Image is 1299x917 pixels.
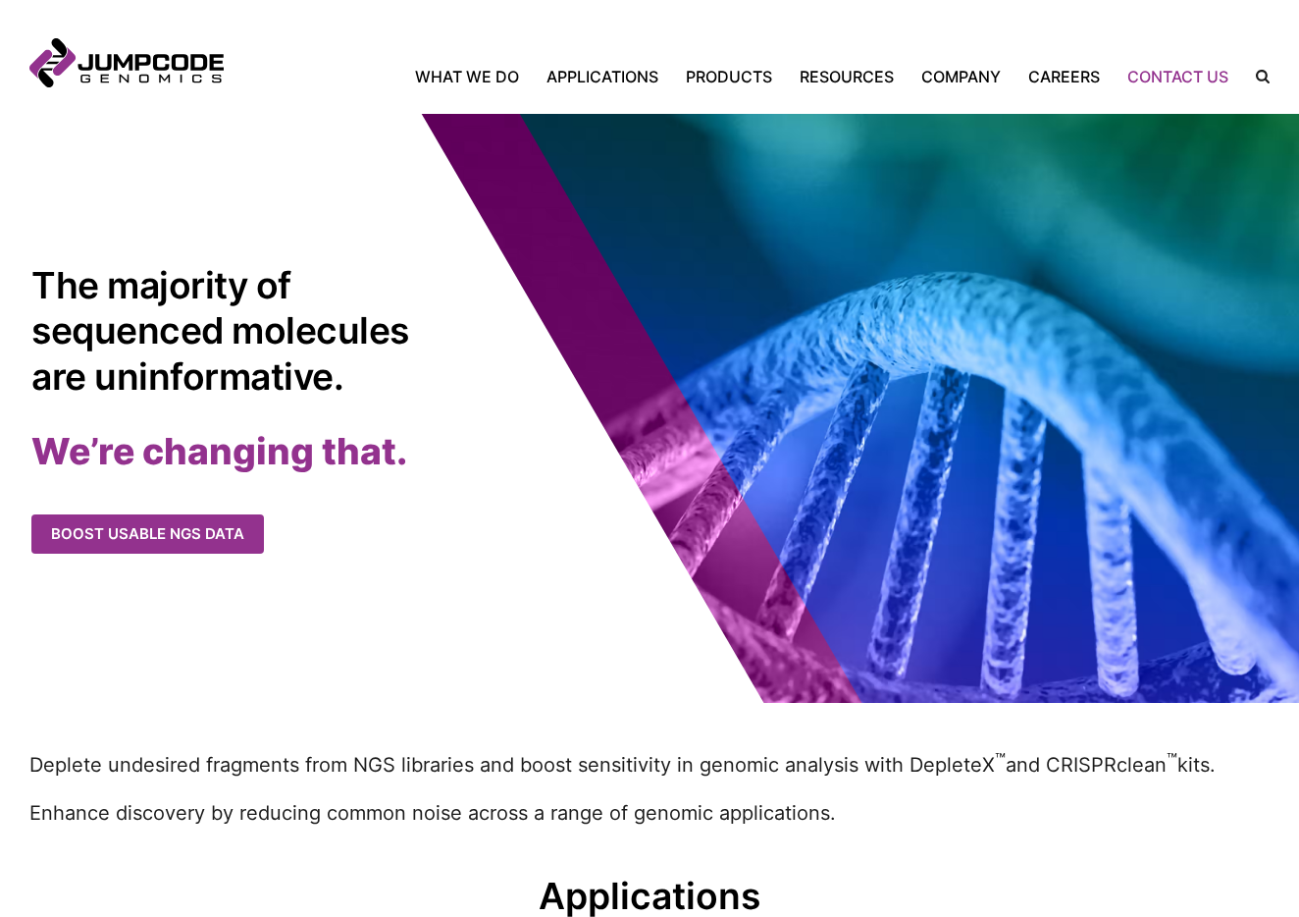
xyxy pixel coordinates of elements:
[672,65,786,88] a: Products
[533,65,672,88] a: Applications
[224,65,1242,88] nav: Primary Navigation
[31,514,264,555] a: Boost usable NGS data
[995,751,1006,769] sup: ™
[786,65,908,88] a: Resources
[31,429,681,475] h2: We’re changing that.
[1114,65,1242,88] a: Contact Us
[415,65,533,88] a: What We Do
[31,263,448,401] h1: The majority of sequenced molecules are uninformative.
[29,798,1270,828] p: Enhance discovery by reducing common noise across a range of genomic applications.
[908,65,1014,88] a: Company
[29,749,1270,780] p: Deplete undesired fragments from NGS libraries and boost sensitivity in genomic analysis with Dep...
[1014,65,1114,88] a: Careers
[1242,70,1270,83] label: Search the site.
[1167,751,1177,769] sup: ™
